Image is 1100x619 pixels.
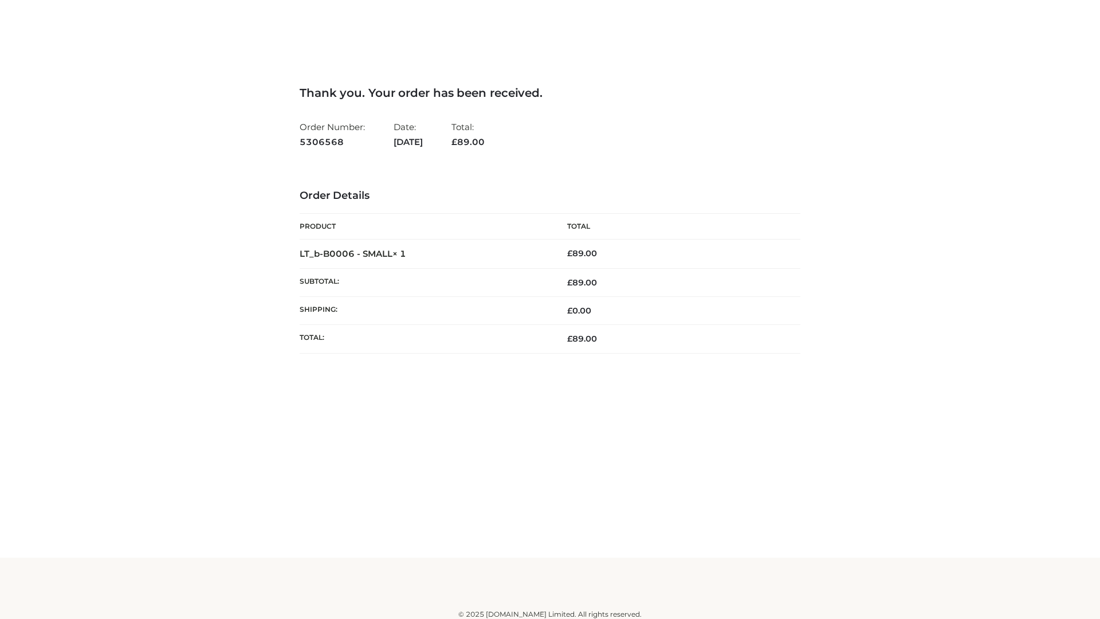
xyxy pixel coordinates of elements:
[567,334,597,344] span: 89.00
[300,190,800,202] h3: Order Details
[300,214,550,240] th: Product
[300,297,550,325] th: Shipping:
[394,135,423,150] strong: [DATE]
[567,305,572,316] span: £
[451,117,485,152] li: Total:
[567,248,597,258] bdi: 89.00
[567,334,572,344] span: £
[394,117,423,152] li: Date:
[300,86,800,100] h3: Thank you. Your order has been received.
[567,305,591,316] bdi: 0.00
[567,248,572,258] span: £
[451,136,457,147] span: £
[550,214,800,240] th: Total
[300,248,406,259] strong: LT_b-B0006 - SMALL
[300,268,550,296] th: Subtotal:
[300,117,365,152] li: Order Number:
[567,277,597,288] span: 89.00
[567,277,572,288] span: £
[392,248,406,259] strong: × 1
[451,136,485,147] span: 89.00
[300,325,550,353] th: Total:
[300,135,365,150] strong: 5306568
